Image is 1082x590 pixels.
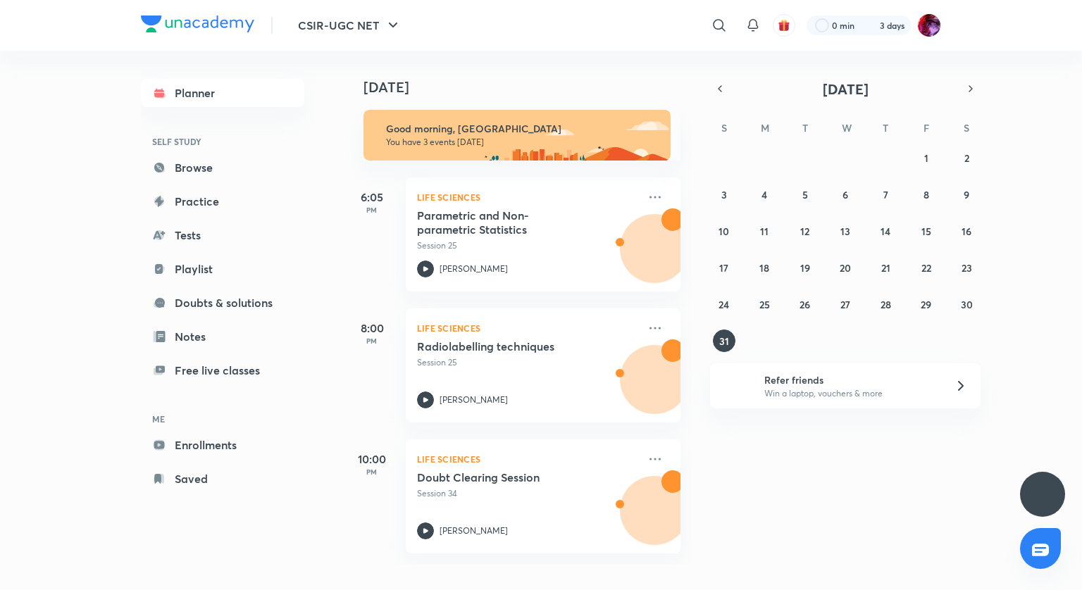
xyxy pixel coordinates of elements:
button: August 19, 2025 [794,256,816,279]
h6: ME [141,407,304,431]
abbr: Saturday [964,121,969,134]
p: PM [344,206,400,214]
button: August 29, 2025 [915,293,938,315]
button: August 28, 2025 [874,293,897,315]
abbr: August 23, 2025 [962,261,972,275]
img: referral [721,372,750,400]
abbr: August 7, 2025 [883,188,888,201]
abbr: August 9, 2025 [964,188,969,201]
abbr: August 13, 2025 [840,225,850,238]
abbr: August 5, 2025 [802,188,808,201]
a: Playlist [141,255,304,283]
button: August 15, 2025 [915,220,938,242]
span: [DATE] [823,80,869,99]
button: August 17, 2025 [713,256,735,279]
abbr: August 26, 2025 [800,298,810,311]
img: ttu [1034,486,1051,503]
abbr: August 10, 2025 [719,225,729,238]
button: CSIR-UGC NET [290,11,410,39]
h5: Doubt Clearing Session [417,470,592,484]
button: August 12, 2025 [794,220,816,242]
button: August 9, 2025 [955,183,978,206]
abbr: August 2, 2025 [964,151,969,165]
p: Life Sciences [417,320,638,337]
abbr: Tuesday [802,121,808,134]
abbr: August 31, 2025 [719,334,729,348]
abbr: August 12, 2025 [800,225,809,238]
abbr: Sunday [721,121,727,134]
a: Tests [141,221,304,249]
img: Company Logo [141,15,254,32]
abbr: August 15, 2025 [921,225,931,238]
button: August 11, 2025 [753,220,776,242]
abbr: August 29, 2025 [921,298,931,311]
abbr: August 28, 2025 [881,298,891,311]
a: Enrollments [141,431,304,459]
abbr: August 4, 2025 [761,188,767,201]
button: August 14, 2025 [874,220,897,242]
a: Browse [141,153,304,182]
button: August 3, 2025 [713,183,735,206]
img: Avatar [621,484,688,551]
button: August 16, 2025 [955,220,978,242]
button: August 27, 2025 [834,293,857,315]
abbr: August 30, 2025 [961,298,973,311]
button: August 22, 2025 [915,256,938,279]
h5: Parametric and Non-parametric Statistics [417,208,592,237]
img: morning [363,110,671,161]
abbr: August 14, 2025 [881,225,890,238]
button: August 20, 2025 [834,256,857,279]
p: PM [344,337,400,345]
h6: SELF STUDY [141,130,304,153]
abbr: August 21, 2025 [881,261,890,275]
a: Planner [141,79,304,107]
p: You have 3 events [DATE] [386,137,658,148]
p: Win a laptop, vouchers & more [764,387,938,400]
abbr: August 1, 2025 [924,151,928,165]
h6: Refer friends [764,372,938,387]
a: Doubts & solutions [141,289,304,317]
abbr: August 19, 2025 [800,261,810,275]
p: [PERSON_NAME] [440,525,508,537]
abbr: August 16, 2025 [962,225,971,238]
img: Avatar [621,353,688,420]
button: August 18, 2025 [753,256,776,279]
button: August 13, 2025 [834,220,857,242]
button: August 7, 2025 [874,183,897,206]
button: August 30, 2025 [955,293,978,315]
abbr: August 22, 2025 [921,261,931,275]
button: August 31, 2025 [713,329,735,352]
h5: 10:00 [344,451,400,467]
button: August 10, 2025 [713,220,735,242]
h5: Radiolabelling techniques [417,339,592,353]
abbr: Wednesday [842,121,852,134]
abbr: August 17, 2025 [719,261,728,275]
p: Session 25 [417,239,638,252]
img: Avatar [621,222,688,289]
abbr: August 11, 2025 [760,225,769,238]
button: August 25, 2025 [753,293,776,315]
img: avatar [778,19,790,32]
p: Session 25 [417,356,638,369]
abbr: August 3, 2025 [721,188,727,201]
p: Life Sciences [417,189,638,206]
abbr: August 24, 2025 [719,298,729,311]
p: PM [344,467,400,476]
h5: 8:00 [344,320,400,337]
p: [PERSON_NAME] [440,263,508,275]
p: [PERSON_NAME] [440,394,508,406]
a: Free live classes [141,356,304,384]
p: Session 34 [417,487,638,500]
button: August 26, 2025 [794,293,816,315]
button: avatar [773,14,795,37]
button: August 1, 2025 [915,146,938,169]
abbr: August 27, 2025 [840,298,850,311]
h5: 6:05 [344,189,400,206]
button: August 5, 2025 [794,183,816,206]
button: August 24, 2025 [713,293,735,315]
a: Notes [141,322,304,351]
button: August 6, 2025 [834,183,857,206]
button: August 8, 2025 [915,183,938,206]
abbr: Thursday [883,121,888,134]
button: [DATE] [730,79,961,99]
